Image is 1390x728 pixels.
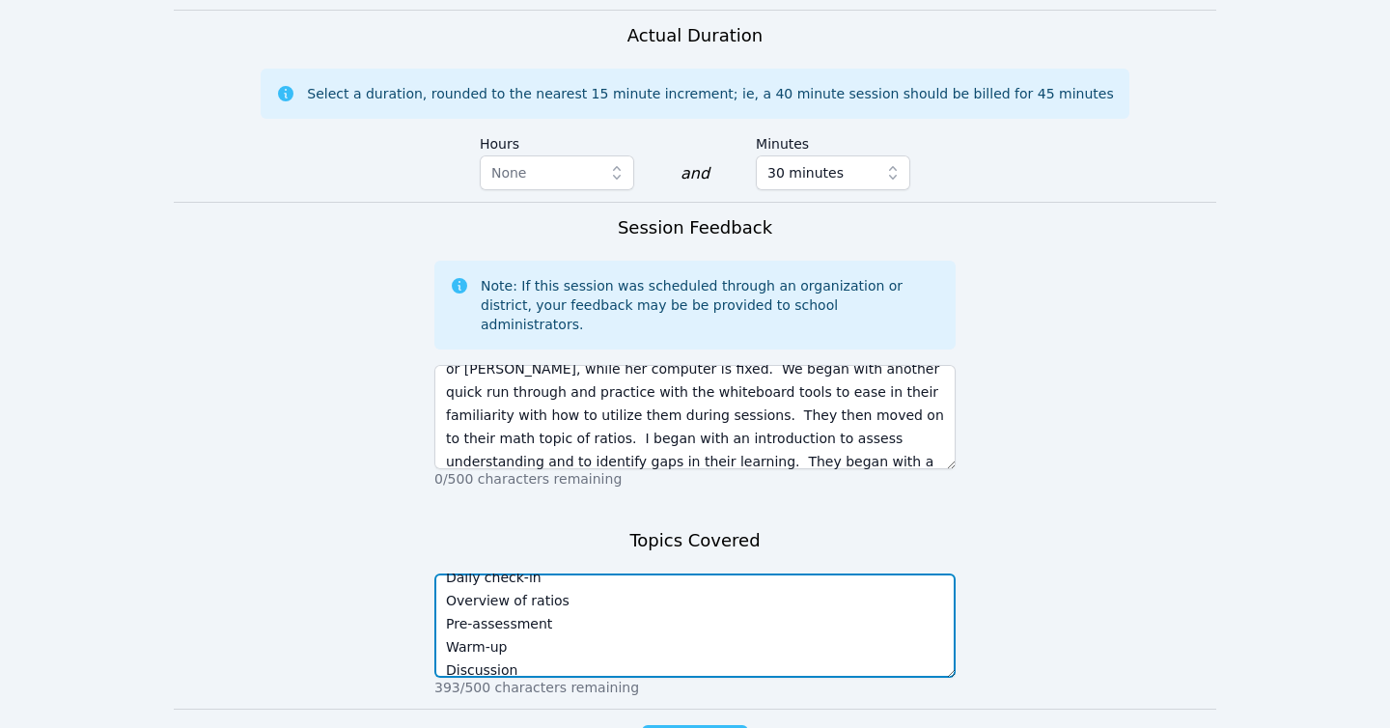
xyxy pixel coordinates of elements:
[480,155,634,190] button: None
[491,165,527,181] span: None
[434,469,956,489] p: 0/500 characters remaining
[756,126,910,155] label: Minutes
[627,22,763,49] h3: Actual Duration
[681,162,709,185] div: and
[629,527,760,554] h3: Topics Covered
[434,365,956,469] textarea: The students were logged in right on time [DATE] and we had less tech troubles. [PERSON_NAME] is ...
[481,276,940,334] div: Note: If this session was scheduled through an organization or district, your feedback may be be ...
[480,126,634,155] label: Hours
[434,574,956,678] textarea: Toolbar review All About Me application Daily check-in Overview of ratios Pre-assessment Warm-up ...
[434,678,956,697] p: 393/500 characters remaining
[618,214,772,241] h3: Session Feedback
[767,161,844,184] span: 30 minutes
[756,155,910,190] button: 30 minutes
[307,84,1113,103] div: Select a duration, rounded to the nearest 15 minute increment; ie, a 40 minute session should be ...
